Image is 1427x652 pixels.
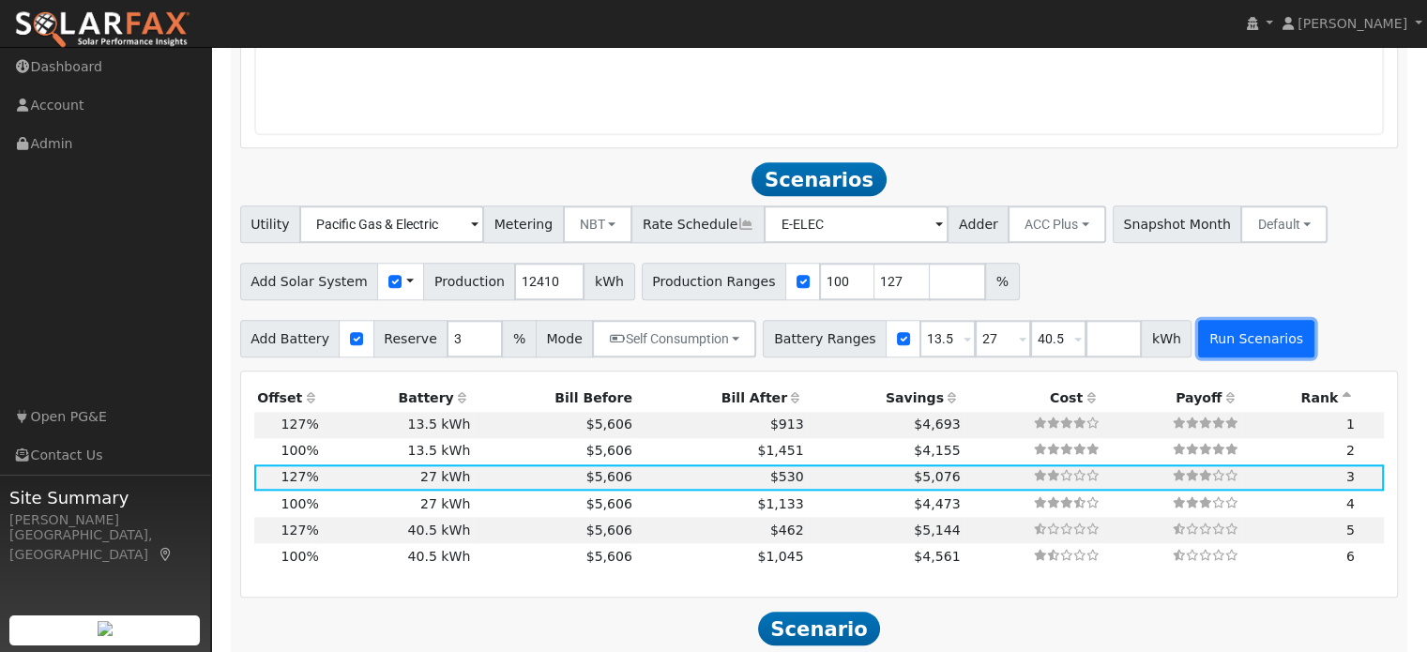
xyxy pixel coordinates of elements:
span: Payoff [1176,390,1222,405]
span: Reserve [373,320,448,357]
span: Battery Ranges [763,320,887,357]
span: 100% [281,496,319,511]
th: Offset [254,386,323,412]
span: $1,451 [757,443,803,458]
span: Production [423,263,515,300]
a: Map [158,547,175,562]
input: Select a Rate Schedule [764,205,949,243]
button: ACC Plus [1008,205,1106,243]
span: Rate Schedule [631,205,765,243]
button: NBT [563,205,633,243]
span: $462 [770,523,804,538]
span: $4,561 [914,549,960,564]
span: $5,144 [914,523,960,538]
span: Scenarios [751,162,886,196]
td: 13.5 kWh [322,412,474,438]
span: [PERSON_NAME] [1298,16,1407,31]
div: [PERSON_NAME] [9,510,201,530]
span: Scenario [758,612,881,645]
span: Add Solar System [240,263,379,300]
div: [GEOGRAPHIC_DATA], [GEOGRAPHIC_DATA] [9,525,201,565]
span: $4,155 [914,443,960,458]
span: $4,693 [914,417,960,432]
td: 13.5 kWh [322,438,474,464]
button: Run Scenarios [1198,320,1313,357]
span: $913 [770,417,804,432]
span: $5,076 [914,469,960,484]
span: Cost [1050,390,1083,405]
th: Bill Before [474,386,636,412]
span: 100% [281,549,319,564]
span: Utility [240,205,301,243]
span: 127% [281,523,319,538]
span: % [985,263,1019,300]
span: 4 [1346,496,1355,511]
span: Savings [886,390,944,405]
span: 5 [1346,523,1355,538]
span: Rank [1300,390,1338,405]
span: 100% [281,443,319,458]
span: $5,606 [586,417,632,432]
td: 27 kWh [322,464,474,491]
span: kWh [1141,320,1192,357]
span: Metering [483,205,564,243]
span: $530 [770,469,804,484]
span: $1,133 [757,496,803,511]
span: 1 [1346,417,1355,432]
span: Add Battery [240,320,341,357]
td: 40.5 kWh [322,517,474,543]
th: Bill After [635,386,807,412]
span: 6 [1346,549,1355,564]
span: Site Summary [9,485,201,510]
td: 27 kWh [322,491,474,517]
span: 127% [281,417,319,432]
span: $5,606 [586,523,632,538]
span: Adder [948,205,1009,243]
span: $5,606 [586,496,632,511]
span: $1,045 [757,549,803,564]
span: $4,473 [914,496,960,511]
button: Default [1240,205,1328,243]
img: SolarFax [14,10,190,50]
span: 2 [1346,443,1355,458]
button: Self Consumption [592,320,756,357]
span: 3 [1346,469,1355,484]
span: kWh [584,263,634,300]
span: % [502,320,536,357]
span: Mode [536,320,593,357]
span: Snapshot Month [1113,205,1242,243]
span: 127% [281,469,319,484]
span: $5,606 [586,469,632,484]
td: 40.5 kWh [322,543,474,569]
th: Battery [322,386,474,412]
img: retrieve [98,621,113,636]
span: Production Ranges [642,263,786,300]
span: $5,606 [586,443,632,458]
span: $5,606 [586,549,632,564]
input: Select a Utility [299,205,484,243]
